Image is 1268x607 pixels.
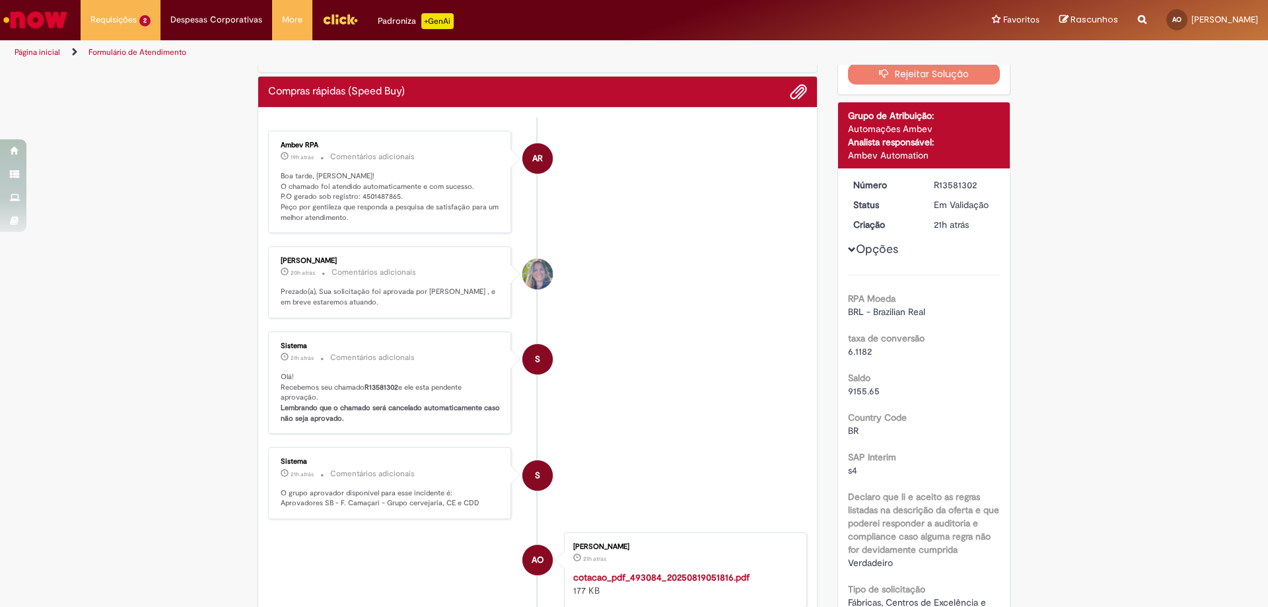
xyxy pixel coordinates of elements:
div: Sistema [281,458,501,466]
div: 30/09/2025 12:42:29 [934,218,995,231]
dt: Número [843,178,925,192]
span: AO [532,544,544,576]
span: 21h atrás [583,555,606,563]
button: Adicionar anexos [790,83,807,100]
a: Formulário de Atendimento [88,47,186,57]
a: Página inicial [15,47,60,57]
div: R13581302 [934,178,995,192]
img: click_logo_yellow_360x200.png [322,9,358,29]
a: cotacao_pdf_493084_20250819051816.pdf [573,571,750,583]
time: 30/09/2025 15:09:52 [291,153,314,161]
p: Olá! Recebemos seu chamado e ele esta pendente aprovação. [281,372,501,424]
span: 21h atrás [291,354,314,362]
span: More [282,13,302,26]
div: 177 KB [573,571,793,597]
span: Verdadeiro [848,557,893,569]
span: 19h atrás [291,153,314,161]
span: 2 [139,15,151,26]
p: O grupo aprovador disponível para esse incidente é: Aprovadores SB - F. Camaçari - Grupo cervejar... [281,488,501,509]
dt: Criação [843,218,925,231]
div: Automações Ambev [848,122,1001,135]
div: Ambev RPA [522,143,553,174]
span: S [535,343,540,375]
span: s4 [848,464,857,476]
span: Despesas Corporativas [170,13,262,26]
span: 20h atrás [291,269,315,277]
b: Declaro que li e aceito as regras listadas na descrição da oferta e que poderei responder a audit... [848,491,999,555]
span: Favoritos [1003,13,1039,26]
button: Rejeitar Solução [848,63,1001,85]
div: Arianne Gabrielly Simoes Ferraz De Oliveira [522,545,553,575]
h2: Compras rápidas (Speed Buy) Histórico de tíquete [268,86,405,98]
b: R13581302 [365,382,398,392]
span: S [535,460,540,491]
span: BRL - Brazilian Real [848,306,925,318]
time: 30/09/2025 12:42:02 [583,555,606,563]
p: Boa tarde, [PERSON_NAME]! O chamado foi atendido automaticamente e com sucesso. P.O gerado sob re... [281,171,501,223]
time: 30/09/2025 12:42:38 [291,470,314,478]
p: +GenAi [421,13,454,29]
div: Analista responsável: [848,135,1001,149]
span: BR [848,425,859,437]
time: 30/09/2025 13:54:45 [291,269,315,277]
span: AO [1172,15,1181,24]
b: Country Code [848,411,907,423]
a: Rascunhos [1059,14,1118,26]
b: Saldo [848,372,870,384]
span: Rascunhos [1071,13,1118,26]
div: Sistema [281,342,501,350]
span: 21h atrás [934,219,969,231]
small: Comentários adicionais [330,468,415,480]
span: Requisições [90,13,137,26]
b: SAP Interim [848,451,896,463]
small: Comentários adicionais [330,151,415,162]
div: Padroniza [378,13,454,29]
b: Lembrando que o chamado será cancelado automaticamente caso não seja aprovado. [281,403,502,423]
div: Ambev Automation [848,149,1001,162]
time: 30/09/2025 12:42:29 [934,219,969,231]
span: [PERSON_NAME] [1191,14,1258,25]
small: Comentários adicionais [330,352,415,363]
div: System [522,344,553,375]
span: 21h atrás [291,470,314,478]
time: 30/09/2025 12:42:42 [291,354,314,362]
span: AR [532,143,543,174]
div: Ambev RPA [281,141,501,149]
span: 6.1182 [848,345,872,357]
b: taxa de conversão [848,332,925,344]
b: Tipo de solicitação [848,583,925,595]
span: 9155.65 [848,385,880,397]
div: Fernanda Souza Oliveira De Melo [522,259,553,289]
p: Prezado(a), Sua solicitação foi aprovada por [PERSON_NAME] , e em breve estaremos atuando. [281,287,501,307]
div: Em Validação [934,198,995,211]
small: Comentários adicionais [332,267,416,278]
div: [PERSON_NAME] [573,543,793,551]
img: ServiceNow [1,7,69,33]
div: System [522,460,553,491]
ul: Trilhas de página [10,40,835,65]
div: Grupo de Atribuição: [848,109,1001,122]
dt: Status [843,198,925,211]
div: [PERSON_NAME] [281,257,501,265]
b: RPA Moeda [848,293,896,304]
